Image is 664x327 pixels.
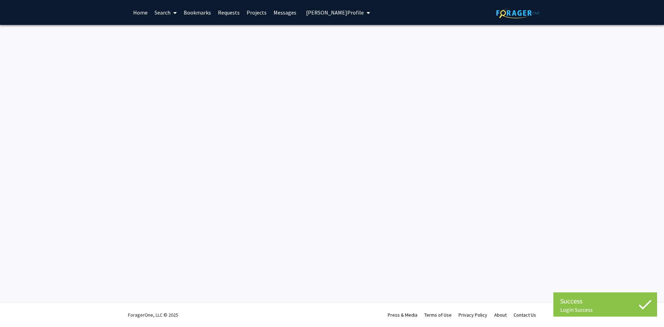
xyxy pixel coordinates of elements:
[130,0,151,25] a: Home
[560,306,650,313] div: Login Success
[514,312,536,318] a: Contact Us
[243,0,270,25] a: Projects
[306,9,364,16] span: [PERSON_NAME] Profile
[270,0,300,25] a: Messages
[496,8,539,18] img: ForagerOne Logo
[214,0,243,25] a: Requests
[388,312,417,318] a: Press & Media
[494,312,507,318] a: About
[459,312,487,318] a: Privacy Policy
[180,0,214,25] a: Bookmarks
[128,303,178,327] div: ForagerOne, LLC © 2025
[560,296,650,306] div: Success
[424,312,452,318] a: Terms of Use
[151,0,180,25] a: Search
